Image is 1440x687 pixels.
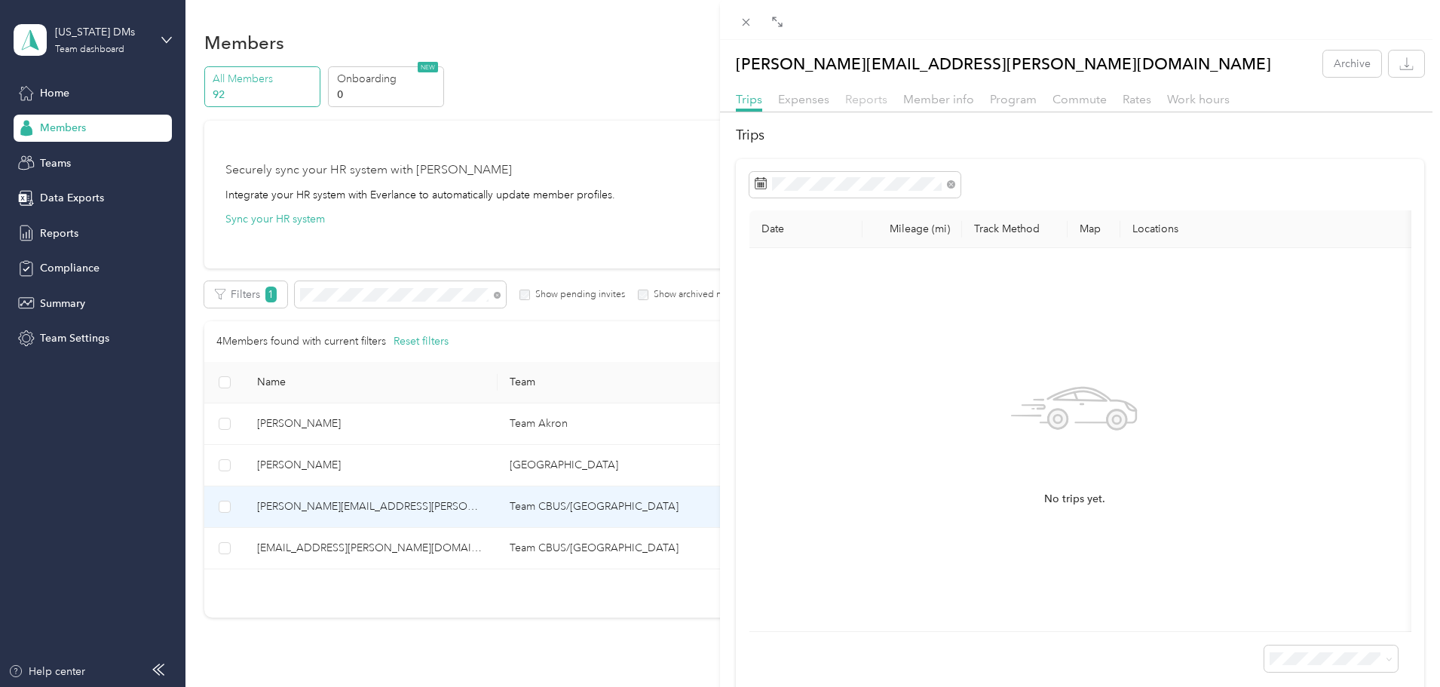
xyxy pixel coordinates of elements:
[1167,92,1230,106] span: Work hours
[862,210,962,248] th: Mileage (mi)
[1068,210,1120,248] th: Map
[778,92,829,106] span: Expenses
[1123,92,1151,106] span: Rates
[962,210,1068,248] th: Track Method
[990,92,1037,106] span: Program
[736,51,1271,77] p: [PERSON_NAME][EMAIL_ADDRESS][PERSON_NAME][DOMAIN_NAME]
[1323,51,1381,77] button: Archive
[736,92,762,106] span: Trips
[845,92,887,106] span: Reports
[1044,491,1105,508] span: No trips yet.
[1356,603,1440,687] iframe: Everlance-gr Chat Button Frame
[736,125,1424,146] h2: Trips
[903,92,974,106] span: Member info
[749,210,862,248] th: Date
[1052,92,1107,106] span: Commute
